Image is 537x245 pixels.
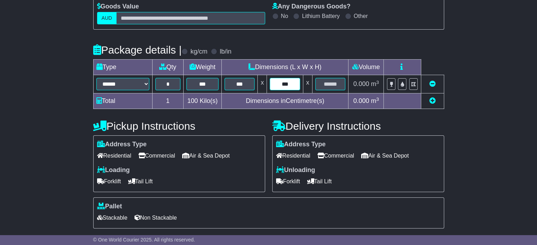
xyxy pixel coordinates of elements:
[276,150,310,161] span: Residential
[93,93,152,109] td: Total
[272,3,351,11] label: Any Dangerous Goods?
[152,60,183,75] td: Qty
[371,80,379,87] span: m
[93,60,152,75] td: Type
[97,203,122,210] label: Pallet
[317,150,354,161] span: Commercial
[361,150,409,161] span: Air & Sea Depot
[97,166,130,174] label: Loading
[272,120,444,132] h4: Delivery Instructions
[371,97,379,104] span: m
[221,60,348,75] td: Dimensions (L x W x H)
[276,166,315,174] label: Unloading
[429,97,436,104] a: Add new item
[276,141,326,148] label: Address Type
[97,3,139,11] label: Goods Value
[93,120,265,132] h4: Pickup Instructions
[220,48,231,56] label: lb/in
[93,237,195,243] span: © One World Courier 2025. All rights reserved.
[376,80,379,85] sup: 3
[135,212,177,223] span: Non Stackable
[376,97,379,102] sup: 3
[97,150,131,161] span: Residential
[303,75,312,93] td: x
[221,93,348,109] td: Dimensions in Centimetre(s)
[348,60,384,75] td: Volume
[97,176,121,187] span: Forklift
[152,93,183,109] td: 1
[138,150,175,161] span: Commercial
[183,60,221,75] td: Weight
[353,80,369,87] span: 0.000
[258,75,267,93] td: x
[307,176,332,187] span: Tail Lift
[97,12,117,24] label: AUD
[128,176,153,187] span: Tail Lift
[429,80,436,87] a: Remove this item
[183,93,221,109] td: Kilo(s)
[354,13,368,19] label: Other
[93,44,182,56] h4: Package details |
[187,97,198,104] span: 100
[302,13,340,19] label: Lithium Battery
[97,141,147,148] label: Address Type
[97,212,127,223] span: Stackable
[276,176,300,187] span: Forklift
[281,13,288,19] label: No
[182,150,230,161] span: Air & Sea Depot
[190,48,207,56] label: kg/cm
[353,97,369,104] span: 0.000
